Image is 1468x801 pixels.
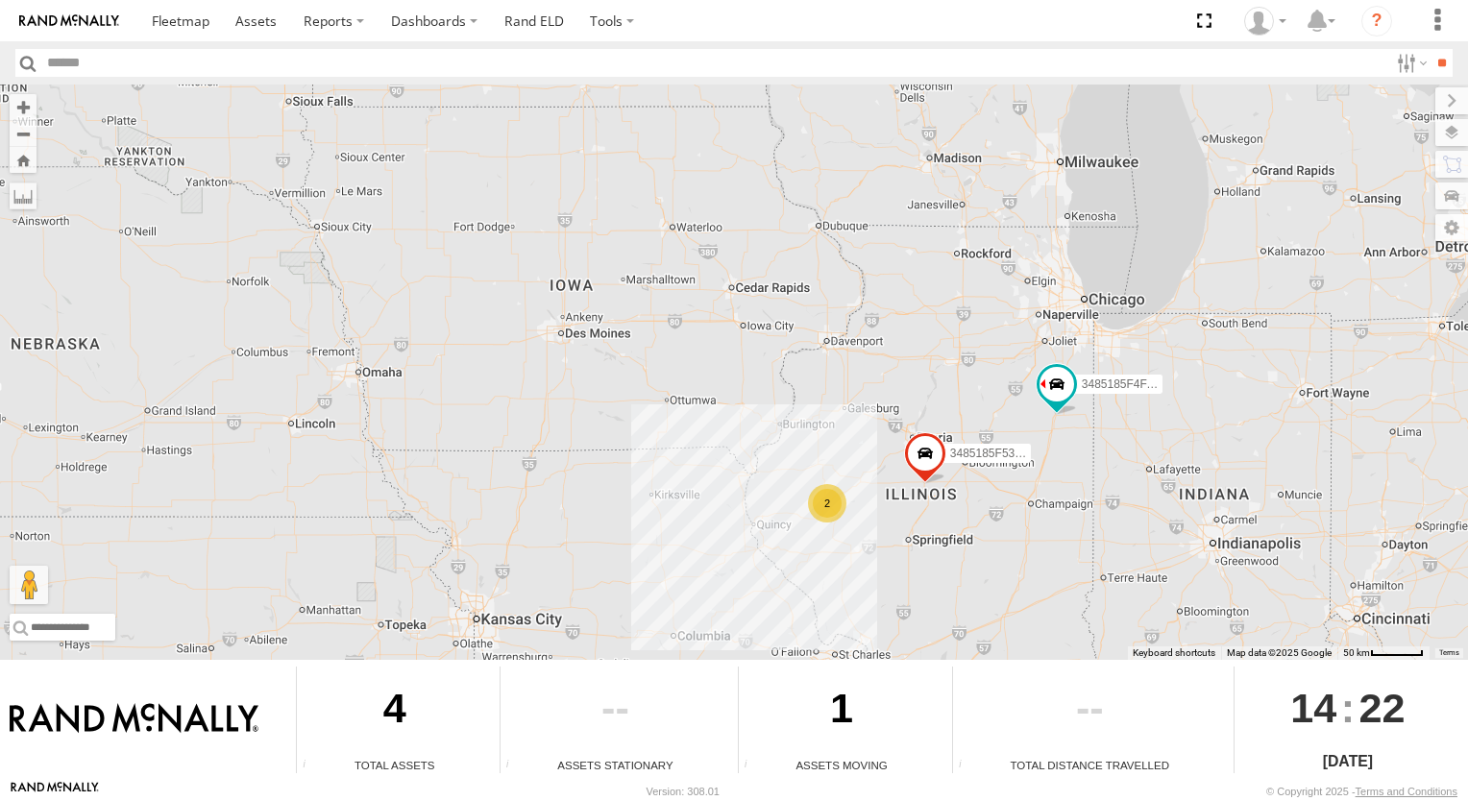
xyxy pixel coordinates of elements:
label: Measure [10,182,37,209]
div: Total distance travelled by all assets within specified date range and applied filters [953,759,982,773]
span: 22 [1358,667,1405,749]
div: Total number of Enabled Assets [297,759,326,773]
span: 14 [1290,667,1336,749]
div: Total number of assets current in transit. [739,759,768,773]
label: Search Filter Options [1389,49,1431,77]
button: Drag Pegman onto the map to open Street View [10,566,48,604]
div: 1 [739,667,945,757]
div: : [1235,667,1461,749]
span: 50 km [1343,647,1370,658]
div: 4 [297,667,492,757]
label: Map Settings [1435,214,1468,241]
span: 3485185F4FAC [1082,377,1162,391]
div: Total number of assets current stationary. [501,759,529,773]
div: [DATE] [1235,750,1461,773]
div: © Copyright 2025 - [1266,786,1457,797]
button: Zoom in [10,94,37,120]
span: 3485185F53E0 [950,447,1029,460]
button: Zoom out [10,120,37,147]
div: Total Distance Travelled [953,757,1227,773]
button: Map Scale: 50 km per 52 pixels [1337,646,1430,660]
button: Keyboard shortcuts [1133,646,1215,660]
i: ? [1361,6,1392,36]
a: Terms and Conditions [1356,786,1457,797]
a: Visit our Website [11,782,99,801]
button: Zoom Home [10,147,37,173]
div: Assets Moving [739,757,945,773]
div: Total Assets [297,757,492,773]
div: Version: 308.01 [647,786,720,797]
div: Assets Stationary [501,757,731,773]
img: Rand McNally [10,703,258,736]
img: rand-logo.svg [19,14,119,28]
span: Map data ©2025 Google [1227,647,1332,658]
div: 2 [808,484,846,522]
div: Cole Grenlund [1237,7,1293,36]
a: Terms (opens in new tab) [1439,648,1459,656]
